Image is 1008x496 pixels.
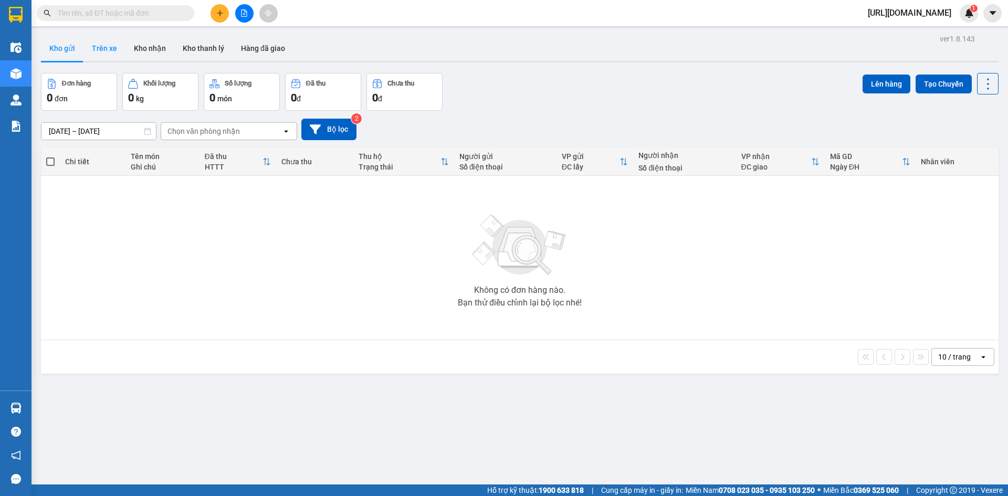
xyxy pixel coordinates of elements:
[281,157,348,166] div: Chưa thu
[459,163,551,171] div: Số điện thoại
[556,148,634,176] th: Toggle SortBy
[940,33,975,45] div: ver 1.8.143
[205,152,263,161] div: Đã thu
[136,94,144,103] span: kg
[265,9,272,17] span: aim
[854,486,899,494] strong: 0369 525 060
[11,474,21,484] span: message
[817,488,821,492] span: ⚪️
[211,4,229,23] button: plus
[41,36,83,61] button: Kho gửi
[204,73,280,111] button: Số lượng0món
[950,487,957,494] span: copyright
[964,8,974,18] img: icon-new-feature
[233,36,293,61] button: Hàng đã giao
[859,6,960,19] span: [URL][DOMAIN_NAME]
[10,121,22,132] img: solution-icon
[174,36,233,61] button: Kho thanh lý
[359,152,440,161] div: Thu hộ
[83,36,125,61] button: Trên xe
[736,148,825,176] th: Toggle SortBy
[131,152,194,161] div: Tên món
[988,8,997,18] span: caret-down
[638,151,730,160] div: Người nhận
[970,5,978,12] sup: 1
[122,73,198,111] button: Khối lượng0kg
[907,484,908,496] span: |
[366,73,443,111] button: Chưa thu0đ
[823,484,899,496] span: Miền Bắc
[9,7,23,23] img: logo-vxr
[592,484,593,496] span: |
[205,163,263,171] div: HTTT
[825,148,916,176] th: Toggle SortBy
[167,126,240,136] div: Chọn văn phòng nhận
[10,403,22,414] img: warehouse-icon
[47,91,52,104] span: 0
[830,163,902,171] div: Ngày ĐH
[719,486,815,494] strong: 0708 023 035 - 0935 103 250
[562,163,620,171] div: ĐC lấy
[458,299,582,307] div: Bạn thử điều chỉnh lại bộ lọc nhé!
[143,80,175,87] div: Khối lượng
[41,123,156,140] input: Select a date range.
[259,4,278,23] button: aim
[487,484,584,496] span: Hỗ trợ kỹ thuật:
[979,353,988,361] svg: open
[562,152,620,161] div: VP gửi
[359,163,440,171] div: Trạng thái
[387,80,414,87] div: Chưa thu
[235,4,254,23] button: file-add
[44,9,51,17] span: search
[217,94,232,103] span: món
[125,36,174,61] button: Kho nhận
[58,7,182,19] input: Tìm tên, số ĐT hoặc mã đơn
[131,163,194,171] div: Ghi chú
[916,75,972,93] button: Tạo Chuyến
[291,91,297,104] span: 0
[10,94,22,105] img: warehouse-icon
[467,208,572,282] img: svg+xml;base64,PHN2ZyBjbGFzcz0ibGlzdC1wbHVnX19zdmciIHhtbG5zPSJodHRwOi8vd3d3LnczLm9yZy8yMDAwL3N2Zy...
[459,152,551,161] div: Người gửi
[65,157,120,166] div: Chi tiết
[11,427,21,437] span: question-circle
[351,113,362,124] sup: 2
[353,148,454,176] th: Toggle SortBy
[297,94,301,103] span: đ
[55,94,68,103] span: đơn
[938,352,971,362] div: 10 / trang
[378,94,382,103] span: đ
[863,75,910,93] button: Lên hàng
[741,163,811,171] div: ĐC giao
[10,42,22,53] img: warehouse-icon
[686,484,815,496] span: Miền Nam
[830,152,902,161] div: Mã GD
[601,484,683,496] span: Cung cấp máy in - giấy in:
[240,9,248,17] span: file-add
[301,119,356,140] button: Bộ lọc
[285,73,361,111] button: Đã thu0đ
[11,450,21,460] span: notification
[199,148,277,176] th: Toggle SortBy
[62,80,91,87] div: Đơn hàng
[128,91,134,104] span: 0
[972,5,975,12] span: 1
[306,80,325,87] div: Đã thu
[225,80,251,87] div: Số lượng
[474,286,565,294] div: Không có đơn hàng nào.
[921,157,993,166] div: Nhân viên
[983,4,1002,23] button: caret-down
[741,152,811,161] div: VP nhận
[209,91,215,104] span: 0
[638,164,730,172] div: Số điện thoại
[10,68,22,79] img: warehouse-icon
[216,9,224,17] span: plus
[41,73,117,111] button: Đơn hàng0đơn
[539,486,584,494] strong: 1900 633 818
[372,91,378,104] span: 0
[282,127,290,135] svg: open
